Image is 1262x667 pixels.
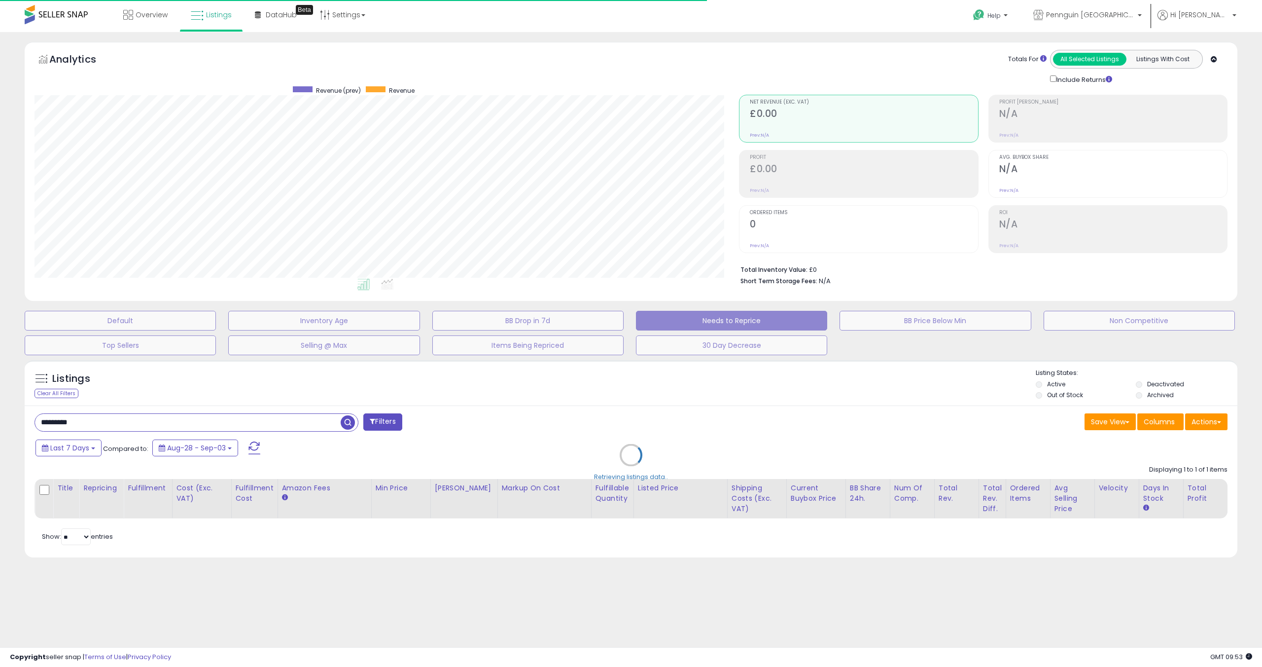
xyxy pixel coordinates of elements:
a: Help [965,1,1017,32]
small: Prev: N/A [750,132,769,138]
b: Total Inventory Value: [740,265,807,274]
small: Prev: N/A [999,187,1018,193]
button: Listings With Cost [1126,53,1199,66]
button: Selling @ Max [228,335,420,355]
span: Overview [136,10,168,20]
div: Retrieving listings data.. [594,472,668,481]
small: Prev: N/A [999,243,1018,249]
button: Inventory Age [228,311,420,331]
small: Prev: N/A [999,132,1018,138]
i: Get Help [973,9,985,21]
span: Pennguin [GEOGRAPHIC_DATA] [1046,10,1135,20]
span: Help [987,11,1001,20]
div: Include Returns [1043,74,1124,85]
button: Non Competitive [1044,311,1235,331]
small: Prev: N/A [750,187,769,193]
span: DataHub [266,10,297,20]
span: Net Revenue (Exc. VAT) [750,100,978,105]
button: Items Being Repriced [432,335,624,355]
span: Profit [PERSON_NAME] [999,100,1227,105]
span: Ordered Items [750,210,978,216]
h2: N/A [999,219,1227,232]
button: All Selected Listings [1053,53,1126,66]
span: Avg. Buybox Share [999,155,1227,160]
span: Revenue [389,86,415,95]
h5: Analytics [49,52,115,69]
span: Listings [206,10,232,20]
button: Default [25,311,216,331]
span: Profit [750,155,978,160]
li: £0 [740,263,1220,275]
a: Hi [PERSON_NAME] [1157,10,1236,32]
div: Tooltip anchor [296,5,313,15]
button: BB Price Below Min [840,311,1031,331]
button: Needs to Reprice [636,311,827,331]
span: N/A [819,276,831,286]
b: Short Term Storage Fees: [740,277,817,285]
div: Totals For [1008,55,1047,64]
h2: £0.00 [750,108,978,121]
span: Hi [PERSON_NAME] [1170,10,1229,20]
button: BB Drop in 7d [432,311,624,331]
small: Prev: N/A [750,243,769,249]
h2: 0 [750,219,978,232]
button: Top Sellers [25,335,216,355]
span: Revenue (prev) [316,86,361,95]
button: 30 Day Decrease [636,335,827,355]
h2: N/A [999,163,1227,177]
span: ROI [999,210,1227,216]
h2: £0.00 [750,163,978,177]
h2: N/A [999,108,1227,121]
